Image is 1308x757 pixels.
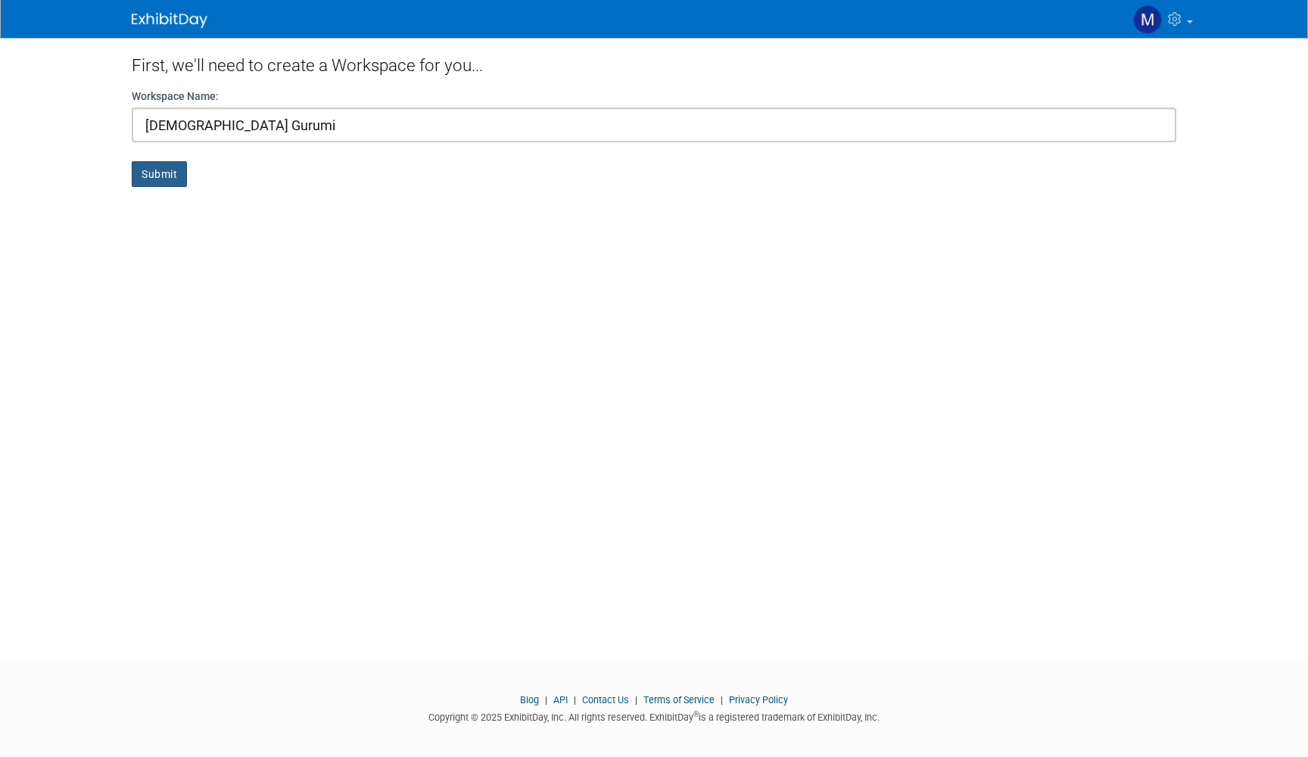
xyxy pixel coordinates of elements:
[132,13,207,28] img: ExhibitDay
[541,694,551,706] span: |
[132,89,219,104] label: Workspace Name:
[693,710,699,718] sup: ®
[520,694,539,706] a: Blog
[570,694,580,706] span: |
[631,694,641,706] span: |
[132,38,1176,89] div: First, we'll need to create a Workspace for you...
[717,694,727,706] span: |
[643,694,715,706] a: Terms of Service
[553,694,568,706] a: API
[132,107,1176,142] input: Name of your organization
[729,694,788,706] a: Privacy Policy
[1133,5,1162,34] img: Monica Roberts
[132,161,187,187] button: Submit
[582,694,629,706] a: Contact Us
